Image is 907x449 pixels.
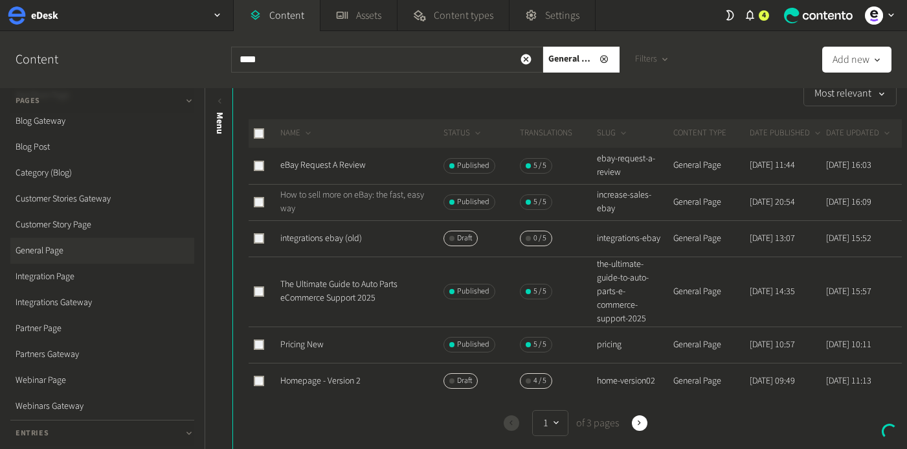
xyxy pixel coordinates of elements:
button: SLUG [597,127,629,140]
button: Add new [822,47,891,73]
button: STATUS [443,127,483,140]
td: pricing [596,327,673,363]
th: CONTENT TYPE [673,119,749,148]
span: Published [457,196,489,208]
span: Published [457,339,489,351]
time: [DATE] 11:44 [750,159,795,172]
a: Homepage - Version 2 [280,374,361,387]
a: Customer Stories Gateway [10,186,194,212]
time: [DATE] 10:57 [750,338,795,351]
td: home-version02 [596,363,673,399]
span: 4 / 5 [533,375,546,387]
span: General Page [548,52,594,66]
a: The Ultimate Guide to Auto Parts eCommerce Support 2025 [280,278,398,305]
time: [DATE] 09:49 [750,374,795,387]
h2: eDesk [31,8,58,23]
time: [DATE] 11:13 [826,374,871,387]
span: 5 / 5 [533,286,546,297]
td: the-ultimate-guide-to-auto-parts-e-commerce-support-2025 [596,257,673,327]
span: 5 / 5 [533,160,546,172]
a: Partners Gateway [10,341,194,367]
span: Entries [16,428,49,439]
span: of 3 pages [574,415,619,431]
time: [DATE] 16:03 [826,159,871,172]
time: [DATE] 13:07 [750,232,795,245]
time: [DATE] 15:52 [826,232,871,245]
span: Published [457,286,489,297]
a: Category (Blog) [10,160,194,186]
td: ebay-request-a-review [596,148,673,184]
span: Published [457,160,489,172]
span: Draft [457,375,472,387]
a: Integrations Gateway [10,290,194,316]
span: 5 / 5 [533,339,546,351]
a: eBay Request A Review [280,159,366,172]
td: General Page [673,220,749,257]
td: General Page [673,148,749,184]
span: Pages [16,95,40,107]
a: Blog Gateway [10,108,194,134]
a: integrations ebay (old) [280,232,362,245]
img: Unni Nambiar [865,6,883,25]
a: Pricing New [280,338,324,351]
time: [DATE] 14:35 [750,285,795,298]
td: General Page [673,257,749,327]
button: Filters [625,47,680,73]
button: 1 [532,410,568,436]
time: [DATE] 15:57 [826,285,871,298]
span: 5 / 5 [533,196,546,208]
time: [DATE] 10:11 [826,338,871,351]
a: Partner Page [10,316,194,341]
span: Content types [434,8,493,23]
span: Filters [635,52,657,66]
a: General Page [10,238,194,264]
span: 4 [762,10,766,21]
a: Webinar Page [10,367,194,393]
a: Webinars Gateway [10,393,194,419]
td: General Page [673,327,749,363]
a: Blog Post [10,134,194,160]
td: increase-sales-ebay [596,184,673,220]
span: 0 / 5 [533,233,546,244]
time: [DATE] 16:09 [826,196,871,209]
button: DATE PUBLISHED [750,127,823,140]
a: Customer Story Page [10,212,194,238]
button: DATE UPDATED [826,127,892,140]
th: Translations [519,119,596,148]
img: eDesk [8,6,26,25]
button: Most relevant [803,80,897,106]
td: General Page [673,363,749,399]
a: Integration Page [10,264,194,290]
span: Draft [457,233,472,244]
a: How to sell more on eBay: the fast, easy way [280,189,424,215]
h2: Content [16,50,88,69]
td: General Page [673,184,749,220]
time: [DATE] 20:54 [750,196,795,209]
span: Menu [213,112,227,134]
button: NAME [280,127,313,140]
span: Settings [545,8,579,23]
td: integrations-ebay [596,220,673,257]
